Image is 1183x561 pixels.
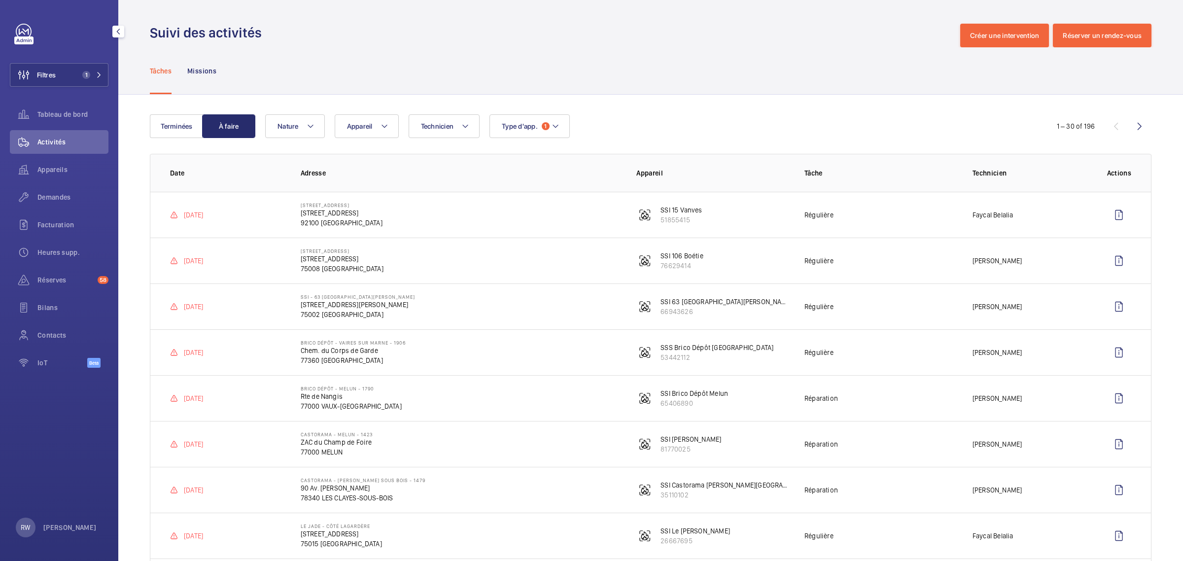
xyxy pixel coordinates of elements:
[661,444,721,454] p: 81770025
[639,484,651,496] img: fire_alarm.svg
[301,346,406,355] p: Chem. du Corps de Garde
[661,215,702,225] p: 51855415
[150,24,268,42] h1: Suivi des activités
[301,294,415,300] p: SSI - 63 [GEOGRAPHIC_DATA][PERSON_NAME]
[804,348,834,357] p: Régulière
[301,529,382,539] p: [STREET_ADDRESS]
[37,358,87,368] span: IoT
[973,168,1091,178] p: Technicien
[639,438,651,450] img: fire_alarm.svg
[661,480,789,490] p: SSI Castorama [PERSON_NAME][GEOGRAPHIC_DATA]
[184,256,203,266] p: [DATE]
[184,439,203,449] p: [DATE]
[661,343,773,352] p: SSS Brico Dépôt [GEOGRAPHIC_DATA]
[973,439,1022,449] p: [PERSON_NAME]
[184,210,203,220] p: [DATE]
[636,168,789,178] p: Appareil
[184,302,203,312] p: [DATE]
[301,391,402,401] p: Rte de Nangis
[184,485,203,495] p: [DATE]
[301,493,425,503] p: 78340 LES CLAYES-SOUS-BOIS
[37,220,108,230] span: Facturation
[301,202,383,208] p: [STREET_ADDRESS]
[202,114,255,138] button: À faire
[301,523,382,529] p: Le Jade - côté Lagardère
[301,437,373,447] p: ZAC du Champ de Foire
[804,256,834,266] p: Régulière
[661,526,730,536] p: SSI Le [PERSON_NAME]
[301,310,415,319] p: 75002 [GEOGRAPHIC_DATA]
[301,248,383,254] p: [STREET_ADDRESS]
[973,210,1013,220] p: Faycal Belalia
[1107,168,1131,178] p: Actions
[639,392,651,404] img: fire_alarm.svg
[661,434,721,444] p: SSI [PERSON_NAME]
[661,352,773,362] p: 53442112
[37,330,108,340] span: Contacts
[170,168,285,178] p: Date
[301,431,373,437] p: Castorama - MELUN - 1423
[184,348,203,357] p: [DATE]
[43,523,97,532] p: [PERSON_NAME]
[639,347,651,358] img: fire_alarm.svg
[639,209,651,221] img: fire_alarm.svg
[804,531,834,541] p: Régulière
[661,261,703,271] p: 76629414
[37,70,56,80] span: Filtres
[187,66,216,76] p: Missions
[37,192,108,202] span: Demandes
[661,398,728,408] p: 65406890
[347,122,373,130] span: Appareil
[301,483,425,493] p: 90 Av. [PERSON_NAME]
[804,439,838,449] p: Réparation
[150,114,203,138] button: Terminées
[960,24,1049,47] button: Créer une intervention
[804,302,834,312] p: Régulière
[10,63,108,87] button: Filtres1
[301,447,373,457] p: 77000 MELUN
[265,114,325,138] button: Nature
[98,276,108,284] span: 58
[661,536,730,546] p: 26667695
[804,393,838,403] p: Réparation
[301,264,383,274] p: 75008 [GEOGRAPHIC_DATA]
[37,275,94,285] span: Réserves
[37,165,108,175] span: Appareils
[973,393,1022,403] p: [PERSON_NAME]
[184,393,203,403] p: [DATE]
[37,303,108,313] span: Bilans
[301,539,382,549] p: 75015 [GEOGRAPHIC_DATA]
[661,297,789,307] p: SSI 63 [GEOGRAPHIC_DATA][PERSON_NAME]
[804,168,957,178] p: Tâche
[973,256,1022,266] p: [PERSON_NAME]
[661,388,728,398] p: SSI Brico Dépôt Melun
[489,114,570,138] button: Type d'app.1
[421,122,454,130] span: Technicien
[301,355,406,365] p: 77360 [GEOGRAPHIC_DATA]
[1053,24,1151,47] button: Réserver un rendez-vous
[542,122,550,130] span: 1
[37,137,108,147] span: Activités
[37,247,108,257] span: Heures supp.
[301,477,425,483] p: Castorama - [PERSON_NAME] SOUS BOIS - 1479
[335,114,399,138] button: Appareil
[82,71,90,79] span: 1
[804,210,834,220] p: Régulière
[301,386,402,391] p: Brico Dépôt - MELUN - 1790
[301,218,383,228] p: 92100 [GEOGRAPHIC_DATA]
[301,208,383,218] p: [STREET_ADDRESS]
[639,255,651,267] img: fire_alarm.svg
[804,485,838,495] p: Réparation
[301,300,415,310] p: [STREET_ADDRESS][PERSON_NAME]
[150,66,172,76] p: Tâches
[21,523,30,532] p: RW
[87,358,101,368] span: Beta
[301,254,383,264] p: [STREET_ADDRESS]
[973,348,1022,357] p: [PERSON_NAME]
[301,168,621,178] p: Adresse
[661,307,789,316] p: 66943626
[502,122,538,130] span: Type d'app.
[973,531,1013,541] p: Faycal Belalia
[37,109,108,119] span: Tableau de bord
[184,531,203,541] p: [DATE]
